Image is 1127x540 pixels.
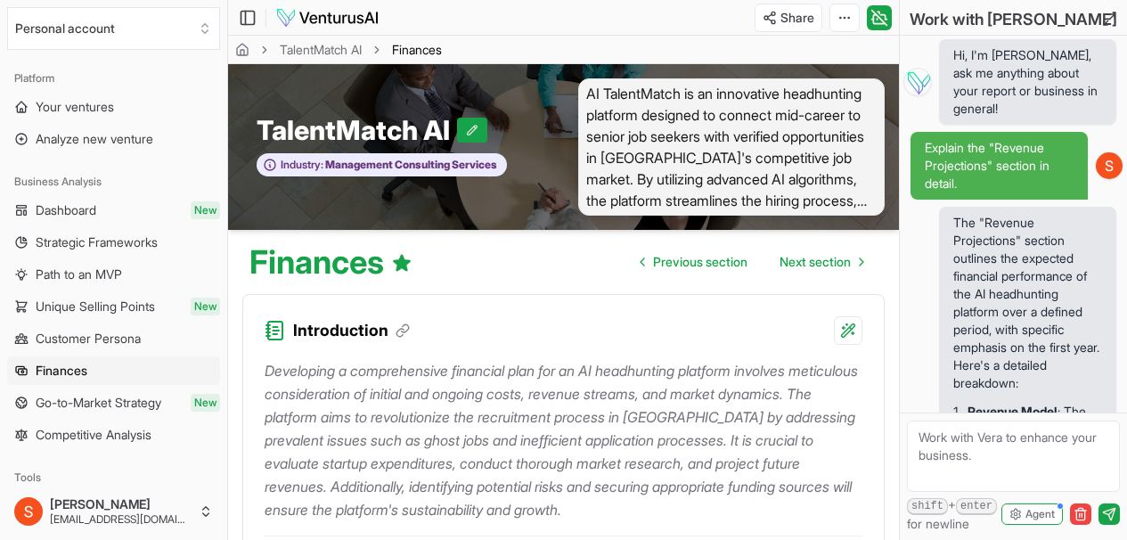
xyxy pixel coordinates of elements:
a: Path to an MVP [7,260,220,289]
span: Finances [36,362,87,380]
h1: Finances [249,244,412,280]
button: Agent [1001,503,1063,525]
span: AI TalentMatch is an innovative headhunting platform designed to connect mid-career to senior job... [578,78,886,216]
p: The "Revenue Projections" section outlines the expected financial performance of the AI headhunti... [953,214,1102,392]
span: Unique Selling Points [36,298,155,315]
span: Analyze new venture [36,130,153,148]
img: logo [275,7,380,29]
span: Finances [392,41,442,59]
span: Previous section [653,253,747,271]
strong: Revenue Model [968,404,1058,419]
h2: Work with [PERSON_NAME] [910,7,1117,32]
a: Analyze new venture [7,125,220,153]
span: Next section [780,253,851,271]
img: ACg8ocKYeNuTCHeJW6r5WK4yx7U4ttpkf89GXhyWqs3N177ggR34yQ=s96-c [14,497,43,526]
span: Competitive Analysis [36,426,151,444]
a: Customer Persona [7,324,220,353]
h3: Introduction [293,318,410,343]
div: Tools [7,463,220,492]
nav: breadcrumb [235,41,442,59]
span: [EMAIL_ADDRESS][DOMAIN_NAME] [50,512,192,527]
div: Business Analysis [7,168,220,196]
span: Management Consulting Services [323,158,497,172]
a: Your ventures [7,93,220,121]
img: ACg8ocKYeNuTCHeJW6r5WK4yx7U4ttpkf89GXhyWqs3N177ggR34yQ=s96-c [1096,152,1123,179]
a: DashboardNew [7,196,220,225]
a: Unique Selling PointsNew [7,292,220,321]
span: Finances [392,42,442,57]
button: Industry:Management Consulting Services [257,153,507,177]
a: Go to previous page [626,244,762,280]
span: [PERSON_NAME] [50,496,192,512]
a: Competitive Analysis [7,421,220,449]
span: Explain the "Revenue Projections" section in detail. [925,139,1074,192]
span: Industry: [281,158,323,172]
span: + for newline [907,495,1001,533]
img: Vera [903,68,932,96]
span: New [191,298,220,315]
span: Go-to-Market Strategy [36,394,161,412]
span: New [191,201,220,219]
span: Share [780,9,814,27]
button: [PERSON_NAME][EMAIL_ADDRESS][DOMAIN_NAME] [7,490,220,533]
a: TalentMatch AI [280,41,362,59]
button: Select an organization [7,7,220,50]
div: Platform [7,64,220,93]
p: Developing a comprehensive financial plan for an AI headhunting platform involves meticulous cons... [265,359,862,521]
span: TalentMatch AI [257,114,457,146]
span: Hi, I'm [PERSON_NAME], ask me anything about your report or business in general! [953,46,1102,118]
span: Your ventures [36,98,114,116]
a: Finances [7,356,220,385]
a: Strategic Frameworks [7,228,220,257]
nav: pagination [626,244,878,280]
button: Share [755,4,822,32]
span: Dashboard [36,201,96,219]
span: Agent [1025,507,1055,521]
span: New [191,394,220,412]
a: Go to next page [765,244,878,280]
kbd: shift [907,498,948,515]
span: Path to an MVP [36,266,122,283]
span: Strategic Frameworks [36,233,158,251]
span: Customer Persona [36,330,141,348]
a: Go-to-Market StrategyNew [7,389,220,417]
kbd: enter [956,498,997,515]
